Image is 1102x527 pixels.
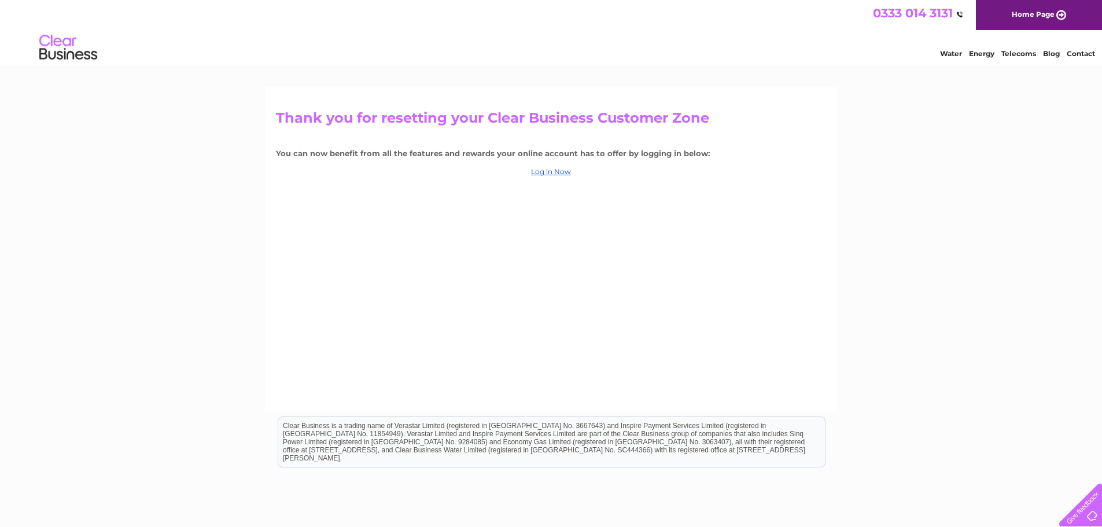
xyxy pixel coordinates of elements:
[1067,49,1095,58] a: Contact
[940,49,962,58] a: Water
[953,10,964,19] img: QMCYL3Wu56MJwAAAABJRU5ErkJggg==
[276,149,827,158] h4: You can now benefit from all the features and rewards your online account has to offer by logging...
[276,110,827,132] h2: Thank you for resetting your Clear Business Customer Zone
[969,49,994,58] a: Energy
[1001,49,1036,58] a: Telecoms
[278,6,825,56] div: Clear Business is a trading name of Verastar Limited (registered in [GEOGRAPHIC_DATA] No. 3667643...
[873,6,964,20] a: 0333 014 3131
[531,167,571,176] a: Log in Now
[1043,49,1060,58] a: Blog
[39,30,98,65] img: logo.png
